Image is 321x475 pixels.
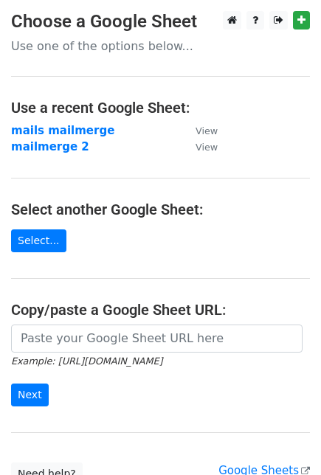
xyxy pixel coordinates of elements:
[196,142,218,153] small: View
[11,325,303,353] input: Paste your Google Sheet URL here
[11,301,310,319] h4: Copy/paste a Google Sheet URL:
[181,140,218,153] a: View
[11,140,89,153] a: mailmerge 2
[11,229,66,252] a: Select...
[11,11,310,32] h3: Choose a Google Sheet
[196,125,218,136] small: View
[181,124,218,137] a: View
[11,99,310,117] h4: Use a recent Google Sheet:
[11,124,114,137] a: mails mailmerge
[11,384,49,406] input: Next
[11,201,310,218] h4: Select another Google Sheet:
[11,38,310,54] p: Use one of the options below...
[247,404,321,475] iframe: Chat Widget
[11,356,162,367] small: Example: [URL][DOMAIN_NAME]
